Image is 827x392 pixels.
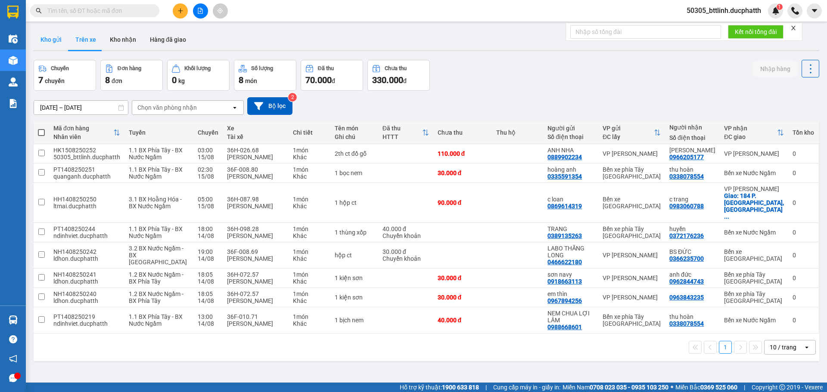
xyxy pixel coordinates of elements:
div: 1 món [293,313,326,320]
span: 3.1 BX Hoằng Hóa - BX Nước Ngầm [129,196,182,210]
div: Khác [293,203,326,210]
div: ldhon.ducphatth [53,297,120,304]
div: PT1408250251 [53,166,120,173]
div: hoàng anh [547,166,594,173]
span: ... [724,213,729,220]
span: notification [9,355,17,363]
div: 1 món [293,290,326,297]
div: 0372176236 [669,232,704,239]
span: aim [217,8,223,14]
span: ⚪️ [671,386,673,389]
img: warehouse-icon [9,315,18,324]
div: NH1408250241 [53,271,120,278]
strong: 1900 633 818 [442,384,479,391]
div: Tồn kho [793,129,814,136]
img: icon-new-feature [772,7,780,15]
div: 19:00 [198,248,218,255]
div: Chưa thu [438,129,488,136]
div: Số điện thoại [547,133,594,140]
div: 0335591354 [547,173,582,180]
div: [PERSON_NAME] [227,278,284,285]
div: NEM CHUA LỢI LÂM [547,310,594,324]
div: VP [PERSON_NAME] [724,150,784,157]
span: kg [178,77,185,84]
span: 3.2 BX Nước Ngầm - BX [GEOGRAPHIC_DATA] [129,245,187,265]
button: plus [173,3,188,19]
div: 18:00 [198,225,218,232]
img: warehouse-icon [9,34,18,43]
div: Khác [293,297,326,304]
div: Chọn văn phòng nhận [137,103,197,112]
div: ltmai.ducphatth [53,203,120,210]
span: chuyến [45,77,65,84]
div: Khác [293,232,326,239]
div: 0869614319 [547,203,582,210]
div: 30.000 đ [438,170,488,176]
div: Chuyến [198,129,218,136]
div: 0966205177 [669,154,704,161]
div: ldhon.ducphatth [53,255,120,262]
div: 0962844743 [669,278,704,285]
div: 1 món [293,248,326,255]
button: Hàng đã giao [143,29,193,50]
div: c trang [669,196,715,203]
div: Số điện thoại [669,134,715,141]
div: 36H-072.57 [227,290,284,297]
div: 0 [793,150,814,157]
div: Thu hộ [496,129,539,136]
div: Bến xe Nước Ngầm [724,170,784,176]
span: 8 [239,75,243,85]
span: Miền Bắc [675,383,737,392]
div: 36H-087.98 [227,196,284,203]
div: 30.000 đ [382,248,429,255]
button: Chưa thu330.000đ [367,60,430,91]
div: Khác [293,173,326,180]
div: 36F-008.69 [227,248,284,255]
span: message [9,374,17,382]
span: caret-down [811,7,818,15]
sup: 1 [777,4,783,10]
img: solution-icon [9,99,18,108]
div: em thìn [547,290,594,297]
span: | [744,383,745,392]
div: 0389135263 [547,232,582,239]
div: 15/08 [198,154,218,161]
div: 03:00 [198,147,218,154]
div: 36H-026.68 [227,147,284,154]
th: Toggle SortBy [598,121,665,144]
div: 05:00 [198,196,218,203]
span: 330.000 [372,75,403,85]
span: 8 [105,75,110,85]
div: Bến xe phía Tây [GEOGRAPHIC_DATA] [603,313,661,327]
div: Khác [293,320,326,327]
div: PT1408250219 [53,313,120,320]
div: Bến xe phía Tây [GEOGRAPHIC_DATA] [724,271,784,285]
div: 0963843235 [669,294,704,301]
span: 50305_bttlinh.ducphatth [680,5,768,16]
div: 1 bịch nem [335,317,374,324]
div: 1 hộp ct [335,199,374,206]
div: 13:00 [198,313,218,320]
strong: 0708 023 035 - 0935 103 250 [590,384,668,391]
span: plus [177,8,183,14]
div: 15/08 [198,173,218,180]
div: 0889902234 [547,154,582,161]
span: 1.1 BX Phía Tây - BX Nước Ngầm [129,147,183,161]
div: Tuyến [129,129,189,136]
span: 1.2 BX Nước Ngầm - BX Phía Tây [129,290,183,304]
span: 1.2 BX Nước Ngầm - BX Phía Tây [129,271,183,285]
div: Xe [227,125,284,132]
div: VP [PERSON_NAME] [603,252,661,259]
span: đ [403,77,407,84]
div: Khác [293,154,326,161]
div: 0 [793,229,814,236]
div: Bến xe [GEOGRAPHIC_DATA] [724,248,784,262]
svg: open [231,104,238,111]
button: Kết nối tổng đài [728,25,783,39]
div: ĐC giao [724,133,777,140]
div: ndinhviet.ducphatth [53,232,120,239]
span: 7 [38,75,43,85]
div: Bến xe Nước Ngầm [724,229,784,236]
div: Người gửi [547,125,594,132]
button: file-add [193,3,208,19]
